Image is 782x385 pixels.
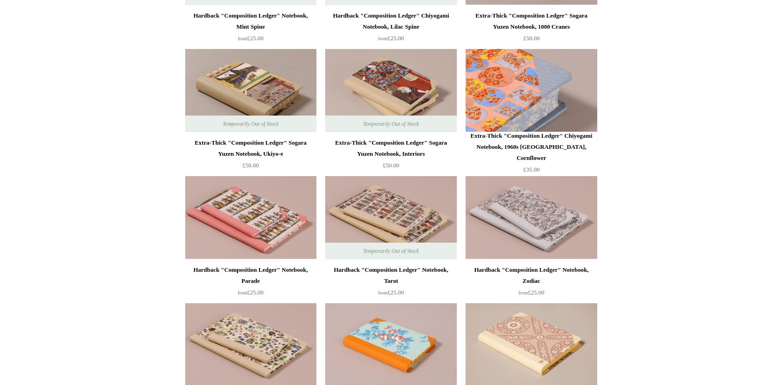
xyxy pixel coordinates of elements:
a: Extra-Thick "Composition Ledger" Chiyogami Notebook, 1960s [GEOGRAPHIC_DATA], Cornflower £35.00 [466,130,597,175]
span: £35.00 [523,166,540,173]
img: Hardback "Composition Ledger" Notebook, Zodiac [466,176,597,259]
div: Hardback "Composition Ledger" Notebook, Parade [188,264,314,287]
a: Extra-Thick "Composition Ledger" Sogara Yuzen Notebook, Ukiyo-e Extra-Thick "Composition Ledger" ... [185,49,316,132]
a: Extra-Thick "Composition Ledger" Sogara Yuzen Notebook, 1000 Cranes £50.00 [466,10,597,48]
span: £25.00 [378,289,404,296]
div: Hardback "Composition Ledger" Notebook, Mint Spine [188,10,314,32]
span: £25.00 [378,35,404,42]
span: from [378,36,388,41]
div: Hardback "Composition Ledger" Chiyogami Notebook, Lilac Spine [327,10,454,32]
span: £50.00 [523,35,540,42]
span: from [519,290,528,295]
span: £25.00 [238,289,264,296]
a: Extra-Thick "Composition Ledger" Chiyogami Notebook, 1960s Japan, Cornflower Extra-Thick "Composi... [466,49,597,132]
div: Extra-Thick "Composition Ledger" Sogara Yuzen Notebook, 1000 Cranes [468,10,594,32]
a: Hardback "Composition Ledger" Notebook, Tarot Hardback "Composition Ledger" Notebook, Tarot Tempo... [325,176,456,259]
img: Hardback "Composition Ledger" Notebook, Parade [185,176,316,259]
a: Extra-Thick "Composition Ledger" Sogara Yuzen Notebook, Interiors Extra-Thick "Composition Ledger... [325,49,456,132]
a: Extra-Thick "Composition Ledger" Sogara Yuzen Notebook, Ukiyo-e £50.00 [185,137,316,175]
a: Hardback "Composition Ledger" Notebook, Zodiac Hardback "Composition Ledger" Notebook, Zodiac [466,176,597,259]
div: Extra-Thick "Composition Ledger" Sogara Yuzen Notebook, Interiors [327,137,454,159]
div: Hardback "Composition Ledger" Notebook, Zodiac [468,264,594,287]
span: Temporarily Out of Stock [213,116,288,132]
a: Hardback "Composition Ledger" Notebook, Zodiac from£25.00 [466,264,597,302]
img: Extra-Thick "Composition Ledger" Sogara Yuzen Notebook, Ukiyo-e [185,49,316,132]
div: Extra-Thick "Composition Ledger" Sogara Yuzen Notebook, Ukiyo-e [188,137,314,159]
a: Hardback "Composition Ledger" Notebook, Parade Hardback "Composition Ledger" Notebook, Parade [185,176,316,259]
a: Hardback "Composition Ledger" Notebook, Tarot from£25.00 [325,264,456,302]
span: £25.00 [238,35,264,42]
a: Hardback "Composition Ledger" Chiyogami Notebook, Lilac Spine from£25.00 [325,10,456,48]
span: from [378,290,388,295]
img: Extra-Thick "Composition Ledger" Sogara Yuzen Notebook, Interiors [325,49,456,132]
span: £50.00 [383,162,400,169]
a: Hardback "Composition Ledger" Notebook, Parade from£25.00 [185,264,316,302]
div: Extra-Thick "Composition Ledger" Chiyogami Notebook, 1960s [GEOGRAPHIC_DATA], Cornflower [468,130,594,164]
span: Temporarily Out of Stock [354,243,428,259]
a: Extra-Thick "Composition Ledger" Sogara Yuzen Notebook, Interiors £50.00 [325,137,456,175]
div: Hardback "Composition Ledger" Notebook, Tarot [327,264,454,287]
img: Hardback "Composition Ledger" Notebook, Tarot [325,176,456,259]
span: £50.00 [242,162,259,169]
img: Extra-Thick "Composition Ledger" Chiyogami Notebook, 1960s Japan, Cornflower [466,49,597,132]
span: from [238,36,247,41]
span: £25.00 [519,289,545,296]
a: Hardback "Composition Ledger" Notebook, Mint Spine from£25.00 [185,10,316,48]
span: from [238,290,247,295]
span: Temporarily Out of Stock [354,116,428,132]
